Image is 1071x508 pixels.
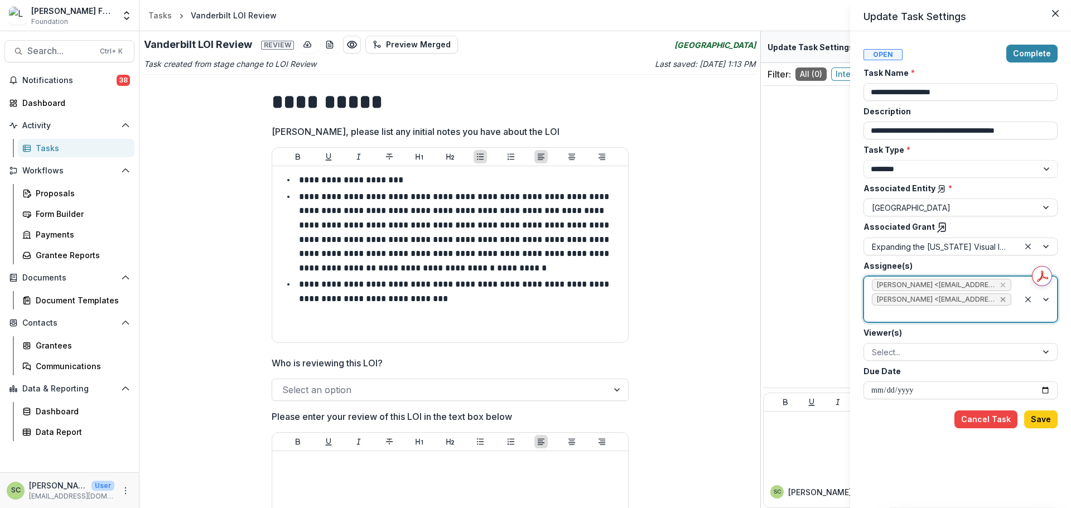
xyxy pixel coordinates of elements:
label: Due Date [863,365,1051,377]
div: Clear selected options [1021,240,1035,253]
label: Viewer(s) [863,327,1051,338]
button: Close [1046,4,1064,22]
div: Remove Khanh Phan <ktphan@lavellefund.org> (ktphan@lavellefund.org) [998,279,1007,291]
label: Task Type [863,144,1051,156]
label: Associated Entity [863,182,1051,194]
span: [PERSON_NAME] <[EMAIL_ADDRESS][DOMAIN_NAME]> ([EMAIL_ADDRESS][DOMAIN_NAME]) [877,296,995,303]
div: Remove Sandra Ching <sching@lavellefund.org> (sching@lavellefund.org) [998,294,1007,305]
button: Cancel Task [954,410,1017,428]
label: Assignee(s) [863,260,1051,272]
label: Description [863,105,1051,117]
button: Complete [1006,45,1058,62]
button: Save [1024,410,1058,428]
span: Open [863,49,903,60]
label: Task Name [863,67,1051,79]
label: Associated Grant [863,221,1051,233]
div: Clear selected options [1021,293,1035,306]
span: [PERSON_NAME] <[EMAIL_ADDRESS][DOMAIN_NAME]> ([EMAIL_ADDRESS][DOMAIN_NAME]) [877,281,995,289]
